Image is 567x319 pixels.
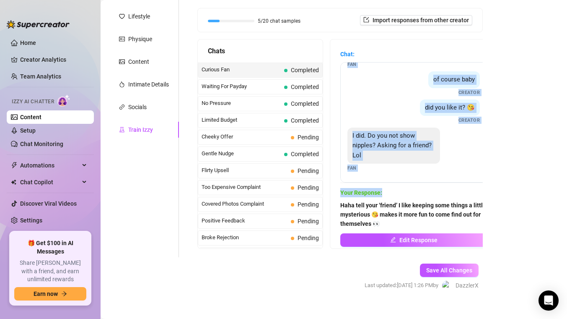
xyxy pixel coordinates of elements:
[61,291,67,297] span: arrow-right
[20,217,42,224] a: Settings
[456,281,479,290] span: DazzlerX
[425,104,475,111] span: did you like it? 😘
[7,20,70,29] img: logo-BBDzfeDw.svg
[298,134,319,141] span: Pending
[20,73,61,80] a: Team Analytics
[539,290,559,311] div: Open Intercom Messenger
[340,202,486,227] strong: Haha tell your ‘friend’ I like keeping some things a little mysterious 😘 makes it more fun to com...
[12,98,54,106] span: Izzy AI Chatter
[20,159,80,172] span: Automations
[208,46,225,56] span: Chats
[291,151,319,157] span: Completed
[119,59,125,65] span: picture
[458,89,480,96] span: Creator
[202,65,281,74] span: Curious Fan
[347,165,357,172] span: Fan
[442,281,452,290] img: DazzlerX
[202,99,281,107] span: No Pressure
[202,149,281,158] span: Gentle Nudge
[258,18,300,24] span: 5/20 chat samples
[119,13,125,19] span: heart
[340,233,487,247] button: Edit Response
[291,117,319,124] span: Completed
[365,281,438,290] span: Last updated: [DATE] 1:26 PM by
[340,189,382,196] strong: Your Response:
[347,61,357,68] span: Fan
[20,175,80,189] span: Chat Copilot
[128,34,152,44] div: Physique
[119,81,125,87] span: fire
[11,179,16,185] img: Chat Copilot
[57,94,70,107] img: AI Chatter
[20,53,87,66] a: Creator Analytics
[399,237,438,243] span: Edit Response
[34,290,58,297] span: Earn now
[298,201,319,208] span: Pending
[352,132,432,159] span: I did. Do you not show nipples? Asking for a friend? Lol
[291,100,319,107] span: Completed
[128,125,153,134] div: Train Izzy
[202,183,287,191] span: Too Expensive Complaint
[14,287,86,301] button: Earn nowarrow-right
[298,167,319,174] span: Pending
[20,39,36,46] a: Home
[202,133,287,141] span: Cheeky Offer
[202,217,287,225] span: Positive Feedback
[202,233,287,242] span: Broke Rejection
[20,114,41,120] a: Content
[128,57,149,66] div: Content
[20,141,63,147] a: Chat Monitoring
[202,82,281,91] span: Waiting For Payday
[433,76,475,83] span: of course baby
[426,267,472,274] span: Save All Changes
[420,264,479,277] button: Save All Changes
[291,84,319,90] span: Completed
[390,237,396,243] span: edit
[291,67,319,73] span: Completed
[298,235,319,241] span: Pending
[11,162,18,169] span: thunderbolt
[363,17,369,23] span: import
[128,12,150,21] div: Lifestyle
[119,36,125,42] span: idcard
[119,104,125,110] span: link
[128,102,147,112] div: Socials
[128,80,169,89] div: Intimate Details
[298,218,319,225] span: Pending
[20,127,36,134] a: Setup
[373,17,469,24] span: Import responses from other creator
[20,200,77,207] a: Discover Viral Videos
[202,116,281,124] span: Limited Budget
[14,239,86,256] span: 🎁 Get $100 in AI Messages
[119,127,125,133] span: experiment
[298,184,319,191] span: Pending
[202,166,287,175] span: Flirty Upsell
[360,15,472,25] button: Import responses from other creator
[458,117,480,124] span: Creator
[14,259,86,284] span: Share [PERSON_NAME] with a friend, and earn unlimited rewards
[202,200,287,208] span: Covered Photos Complaint
[340,51,355,58] strong: Chat:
